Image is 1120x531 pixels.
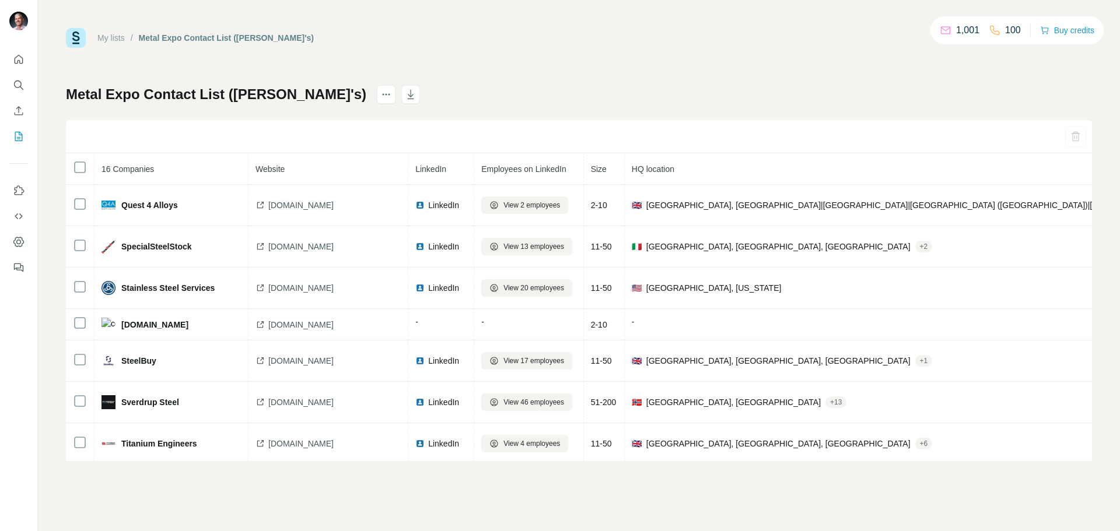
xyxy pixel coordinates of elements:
span: View 4 employees [503,438,560,449]
span: Size [591,164,607,174]
span: Titanium Engineers [121,438,197,449]
div: + 1 [915,356,933,366]
span: 🇬🇧 [632,438,642,449]
span: [GEOGRAPHIC_DATA], [GEOGRAPHIC_DATA], [GEOGRAPHIC_DATA] [646,438,911,449]
button: Enrich CSV [9,100,28,121]
button: Search [9,75,28,96]
span: [DOMAIN_NAME] [268,396,334,408]
span: 11-50 [591,356,612,365]
img: Surfe Logo [66,28,86,48]
img: LinkedIn logo [415,356,425,365]
button: Dashboard [9,231,28,252]
button: Feedback [9,257,28,278]
img: LinkedIn logo [415,439,425,448]
span: [GEOGRAPHIC_DATA], [GEOGRAPHIC_DATA], [GEOGRAPHIC_DATA] [646,241,911,252]
li: / [131,32,133,44]
span: [GEOGRAPHIC_DATA], [US_STATE] [646,282,782,294]
img: company-logo [101,281,116,295]
span: 2-10 [591,201,607,210]
button: Buy credits [1040,22,1094,38]
span: LinkedIn [428,355,459,367]
span: LinkedIn [428,438,459,449]
span: Website [256,164,285,174]
div: + 2 [915,241,933,252]
span: 11-50 [591,439,612,448]
span: [DOMAIN_NAME] [268,282,334,294]
button: View 46 employees [481,393,572,411]
span: 🇳🇴 [632,396,642,408]
span: [GEOGRAPHIC_DATA], [GEOGRAPHIC_DATA] [646,396,821,408]
span: [DOMAIN_NAME] [268,199,334,211]
img: company-logo [101,437,116,451]
span: View 2 employees [503,200,560,210]
span: 🇮🇹 [632,241,642,252]
span: View 13 employees [503,241,564,252]
span: View 17 employees [503,356,564,366]
p: 1,001 [956,23,979,37]
span: 2-10 [591,320,607,329]
h1: Metal Expo Contact List ([PERSON_NAME]'s) [66,85,366,104]
span: Quest 4 Alloys [121,199,178,211]
span: [DOMAIN_NAME] [268,319,334,330]
button: Use Surfe API [9,206,28,227]
span: LinkedIn [428,396,459,408]
img: company-logo [101,354,116,368]
img: LinkedIn logo [415,201,425,210]
span: View 20 employees [503,283,564,293]
img: company-logo [101,318,116,332]
button: View 2 employees [481,196,568,214]
span: View 46 employees [503,397,564,407]
button: Quick start [9,49,28,70]
div: + 13 [825,397,846,407]
span: - [481,317,484,326]
span: 🇬🇧 [632,355,642,367]
span: HQ location [632,164,674,174]
button: My lists [9,126,28,147]
span: Stainless Steel Services [121,282,215,294]
span: - [415,317,418,326]
span: SpecialSteelStock [121,241,192,252]
img: LinkedIn logo [415,398,425,407]
button: View 4 employees [481,435,568,452]
span: LinkedIn [428,199,459,211]
img: company-logo [101,198,116,212]
img: Avatar [9,12,28,30]
button: actions [377,85,395,104]
span: SteelBuy [121,355,156,367]
span: 🇬🇧 [632,199,642,211]
span: 51-200 [591,398,617,407]
p: 100 [1005,23,1021,37]
span: 11-50 [591,242,612,251]
img: company-logo [101,240,116,254]
button: View 17 employees [481,352,572,370]
span: [GEOGRAPHIC_DATA], [GEOGRAPHIC_DATA], [GEOGRAPHIC_DATA] [646,355,911,367]
div: + 6 [915,438,933,449]
span: 16 Companies [101,164,154,174]
span: [DOMAIN_NAME] [268,355,334,367]
button: View 20 employees [481,279,572,297]
span: Sverdrup Steel [121,396,179,408]
button: View 13 employees [481,238,572,255]
span: LinkedIn [428,282,459,294]
span: [DOMAIN_NAME] [121,319,188,330]
span: Employees on LinkedIn [481,164,566,174]
span: - [632,317,635,326]
a: My lists [97,33,125,43]
button: Use Surfe on LinkedIn [9,180,28,201]
img: company-logo [101,395,116,409]
span: 11-50 [591,283,612,293]
div: Metal Expo Contact List ([PERSON_NAME]'s) [139,32,314,44]
img: LinkedIn logo [415,242,425,251]
span: LinkedIn [428,241,459,252]
span: [DOMAIN_NAME] [268,438,334,449]
span: LinkedIn [415,164,446,174]
img: LinkedIn logo [415,283,425,293]
span: 🇺🇸 [632,282,642,294]
span: [DOMAIN_NAME] [268,241,334,252]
